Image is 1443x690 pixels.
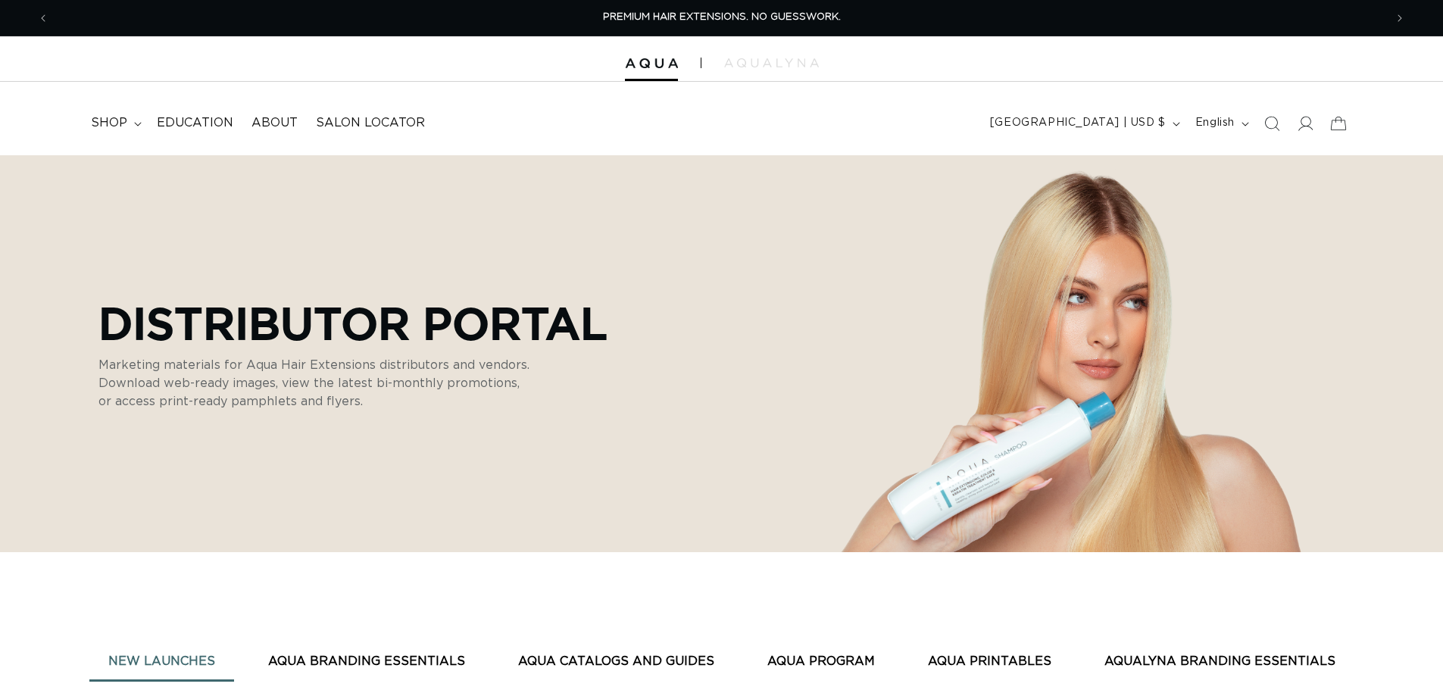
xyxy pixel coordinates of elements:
span: Education [157,115,233,131]
summary: shop [82,106,148,140]
button: Next announcement [1383,4,1416,33]
span: About [251,115,298,131]
span: Salon Locator [316,115,425,131]
img: Aqua Hair Extensions [625,58,678,69]
a: Education [148,106,242,140]
button: [GEOGRAPHIC_DATA] | USD $ [981,109,1186,138]
summary: Search [1255,107,1288,140]
button: Previous announcement [27,4,60,33]
p: Marketing materials for Aqua Hair Extensions distributors and vendors. Download web-ready images,... [98,356,530,411]
span: English [1195,115,1235,131]
a: About [242,106,307,140]
button: New Launches [89,643,234,680]
img: aqualyna.com [724,58,819,67]
button: AQUA CATALOGS AND GUIDES [499,643,733,680]
button: AQUA PRINTABLES [909,643,1070,680]
span: PREMIUM HAIR EXTENSIONS. NO GUESSWORK. [603,12,841,22]
button: AquaLyna Branding Essentials [1085,643,1354,680]
span: shop [91,115,127,131]
button: English [1186,109,1255,138]
button: AQUA PROGRAM [748,643,894,680]
p: Distributor Portal [98,297,607,348]
span: [GEOGRAPHIC_DATA] | USD $ [990,115,1166,131]
button: AQUA BRANDING ESSENTIALS [249,643,484,680]
a: Salon Locator [307,106,434,140]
